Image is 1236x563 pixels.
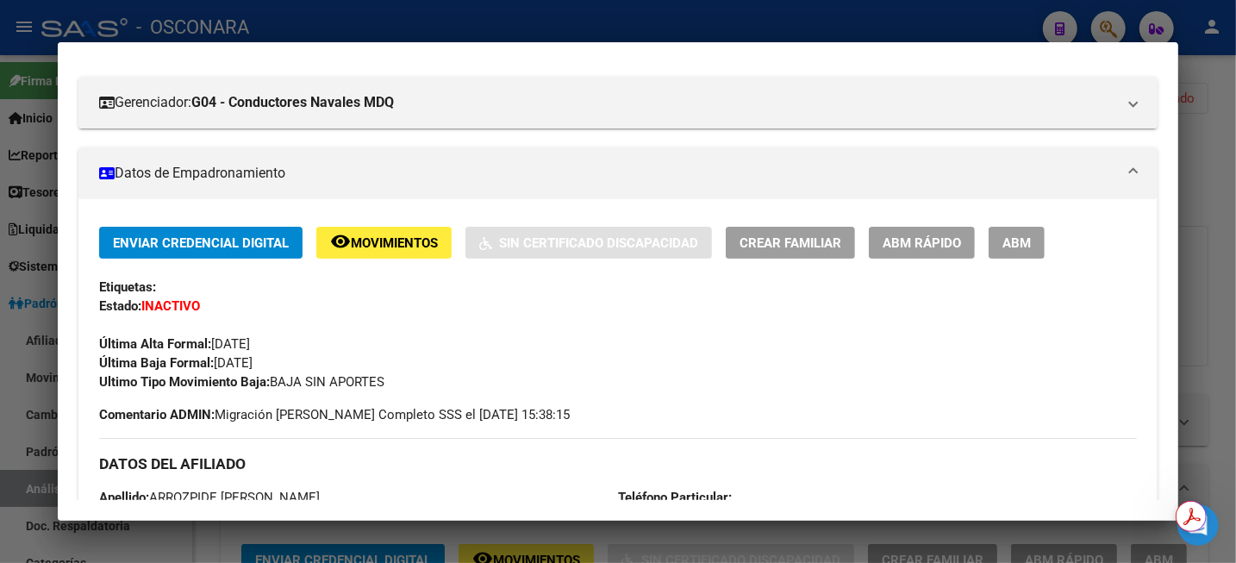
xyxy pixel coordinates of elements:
strong: Última Alta Formal: [99,336,211,352]
span: [DATE] [99,355,253,371]
strong: Teléfono Particular: [618,490,732,505]
span: Movimientos [351,235,438,251]
span: [DATE] [99,336,250,352]
button: Enviar Credencial Digital [99,227,303,259]
span: Migración [PERSON_NAME] Completo SSS el [DATE] 15:38:15 [99,405,570,424]
button: ABM [989,227,1045,259]
mat-panel-title: Datos de Empadronamiento [99,163,1116,184]
strong: Última Baja Formal: [99,355,214,371]
span: ABM Rápido [883,235,961,251]
mat-icon: remove_red_eye [330,231,351,252]
button: Movimientos [316,227,452,259]
span: ARROZPIDE [PERSON_NAME] [99,490,320,505]
strong: Ultimo Tipo Movimiento Baja: [99,374,270,390]
strong: Estado: [99,298,141,314]
button: Crear Familiar [726,227,855,259]
strong: INACTIVO [141,298,200,314]
strong: Comentario ADMIN: [99,407,215,422]
mat-expansion-panel-header: Datos de Empadronamiento [78,147,1158,199]
span: ABM [1002,235,1031,251]
strong: Apellido: [99,490,149,505]
button: ABM Rápido [869,227,975,259]
span: Crear Familiar [740,235,841,251]
span: Enviar Credencial Digital [113,235,289,251]
span: Sin Certificado Discapacidad [499,235,698,251]
mat-panel-title: Gerenciador: [99,92,1116,113]
strong: G04 - Conductores Navales MDQ [191,92,394,113]
mat-expansion-panel-header: Gerenciador:G04 - Conductores Navales MDQ [78,77,1158,128]
button: Sin Certificado Discapacidad [465,227,712,259]
strong: Etiquetas: [99,279,156,295]
span: BAJA SIN APORTES [99,374,384,390]
h3: DATOS DEL AFILIADO [99,454,1137,473]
